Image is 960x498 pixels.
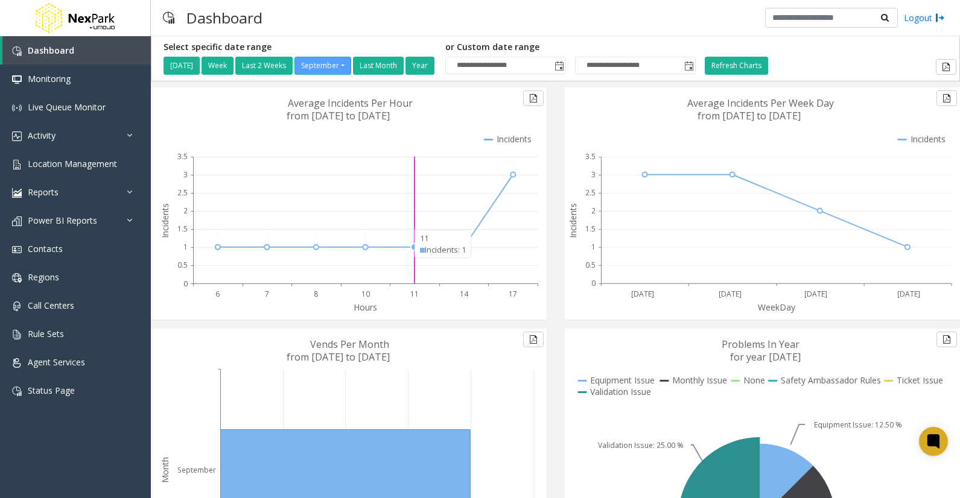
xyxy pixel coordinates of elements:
text: Month [159,457,171,483]
text: 1 [183,242,188,252]
text: 10 [361,289,370,299]
img: 'icon' [12,330,22,339]
text: 1 [363,229,367,239]
text: [DATE] [804,289,827,299]
button: Last 2 Weeks [235,57,293,75]
span: Location Management [28,158,117,169]
img: logout [935,11,945,24]
button: Year [405,57,434,75]
span: Rule Sets [28,328,64,339]
text: Problems In Year [722,338,799,351]
img: 'icon' [12,75,22,84]
span: Toggle popup [552,57,565,74]
text: 14 [460,289,469,299]
text: 0 [591,279,596,289]
button: Refresh Charts [705,57,768,75]
span: Reports [28,186,59,198]
span: Activity [28,130,56,141]
img: 'icon' [12,131,22,141]
text: 1.5 [585,224,596,234]
text: 0 [183,279,188,289]
a: Logout [904,11,945,24]
img: 'icon' [12,46,22,56]
text: [DATE] [718,289,741,299]
img: 'icon' [12,358,22,368]
span: Contacts [28,243,63,254]
text: Average Incidents Per Week Day [687,96,834,110]
img: 'icon' [12,103,22,113]
text: 1 [215,229,220,239]
text: Vends Per Month [310,338,389,351]
img: 'icon' [12,273,22,283]
img: pageIcon [163,3,174,33]
div: Incidents: 1 [420,244,466,256]
text: None [743,374,765,386]
button: [DATE] [164,57,200,75]
text: 3.5 [177,151,188,162]
text: 8 [314,289,318,299]
text: 3 [183,169,188,180]
text: [DATE] [897,289,920,299]
text: from [DATE] to [DATE] [287,109,390,122]
text: Validation Issue [590,386,651,397]
button: Week [202,57,234,75]
text: Monthly Issue [672,374,727,386]
span: Call Centers [28,300,74,311]
img: 'icon' [12,301,22,311]
text: Equipment Issue [590,374,655,386]
text: 0.5 [177,260,188,270]
text: 1 [591,242,596,252]
span: Agent Services [28,356,85,368]
button: Export to pdf [936,59,956,75]
h3: Dashboard [180,3,269,33]
img: 'icon' [12,216,22,226]
text: Average Incidents Per Hour [288,96,413,110]
text: 1.5 [177,224,188,234]
text: [DATE] [631,289,654,299]
h5: Select specific date range [164,42,436,52]
button: Export to pdf [523,90,544,106]
span: Power BI Reports [28,215,97,226]
span: Dashboard [28,45,74,56]
img: 'icon' [12,188,22,198]
img: 'icon' [12,160,22,169]
text: Incidents [497,133,532,145]
text: Hours [354,301,377,313]
button: Export to pdf [523,332,544,347]
span: Toggle popup [682,57,695,74]
text: 3 [511,157,515,167]
text: Ticket Issue [897,374,943,386]
button: Export to pdf [936,90,957,106]
text: 1 [265,229,269,239]
text: WeekDay [758,301,796,313]
text: 7 [265,289,269,299]
h5: or Custom date range [445,42,696,52]
div: 11 [420,233,466,244]
text: 3.5 [585,151,596,162]
text: 1 [462,229,466,239]
button: Last Month [353,57,404,75]
text: from [DATE] to [DATE] [698,109,801,122]
text: 0.5 [585,260,596,270]
text: 2.5 [177,188,188,198]
span: Regions [28,271,59,283]
text: Safety Ambassador Rules [781,374,881,386]
text: Validation Issue: 25.00 % [598,440,684,450]
a: Dashboard [2,36,151,65]
span: Monitoring [28,73,71,84]
button: Export to pdf [936,332,957,347]
text: 1 [314,229,318,239]
text: from [DATE] to [DATE] [287,350,390,364]
text: for year [DATE] [730,350,801,364]
text: 2 [591,206,596,216]
text: Equipment Issue: 12.50 % [814,420,902,430]
text: 17 [509,289,517,299]
img: 'icon' [12,245,22,254]
text: 2 [183,206,188,216]
text: 11 [410,289,419,299]
text: September [177,465,216,475]
text: Incidents [567,203,579,238]
button: September [294,57,351,75]
span: Live Queue Monitor [28,101,106,113]
text: Incidents [159,203,171,238]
